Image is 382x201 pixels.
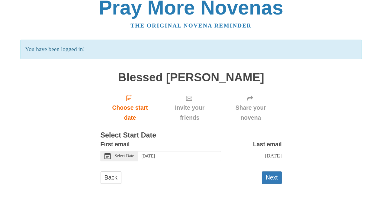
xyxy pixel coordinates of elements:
a: The original novena reminder [130,22,252,29]
span: Select Date [115,154,134,158]
label: First email [101,139,130,149]
label: Last email [253,139,282,149]
div: Click "Next" to confirm your start date first. [220,90,282,126]
div: Click "Next" to confirm your start date first. [159,90,220,126]
a: Back [101,171,121,184]
span: Invite your friends [165,103,213,123]
button: Next [262,171,282,184]
p: You have been logged in! [20,40,362,59]
h3: Select Start Date [101,131,282,139]
span: [DATE] [265,153,281,159]
h1: Blessed [PERSON_NAME] [101,71,282,84]
span: Choose start date [107,103,154,123]
a: Choose start date [101,90,160,126]
span: Share your novena [226,103,276,123]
